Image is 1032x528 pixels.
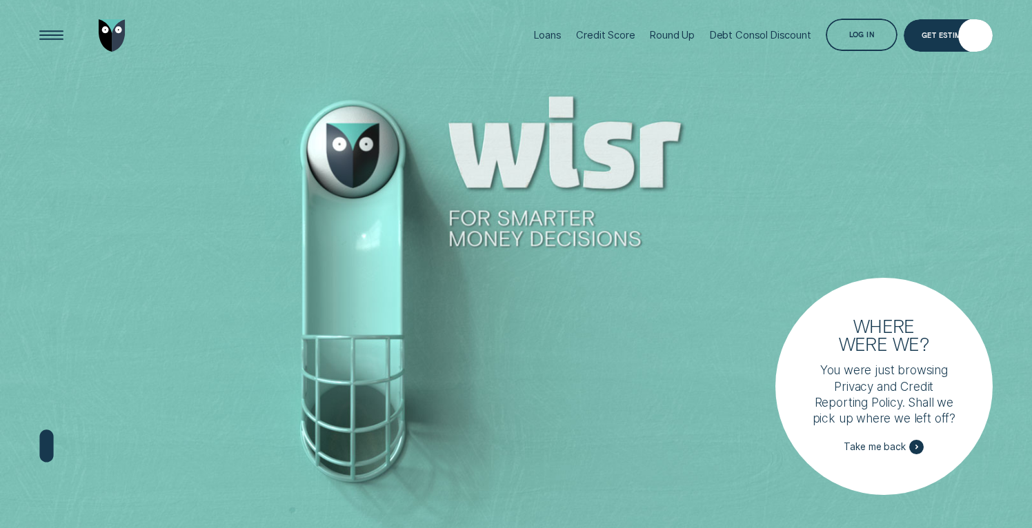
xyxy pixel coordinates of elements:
[650,29,695,41] div: Round Up
[844,441,905,453] span: Take me back
[576,29,635,41] div: Credit Score
[831,317,936,353] h3: Where were we?
[775,278,993,495] a: Where were we?You were just browsing Privacy and Credit Reporting Policy. Shall we pick up where ...
[534,29,562,41] div: Loans
[904,19,993,52] a: Get Estimate
[710,29,811,41] div: Debt Consol Discount
[99,19,126,52] img: Wisr
[826,19,897,51] button: Log in
[35,19,68,52] button: Open Menu
[812,362,955,427] p: You were just browsing Privacy and Credit Reporting Policy. Shall we pick up where we left off?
